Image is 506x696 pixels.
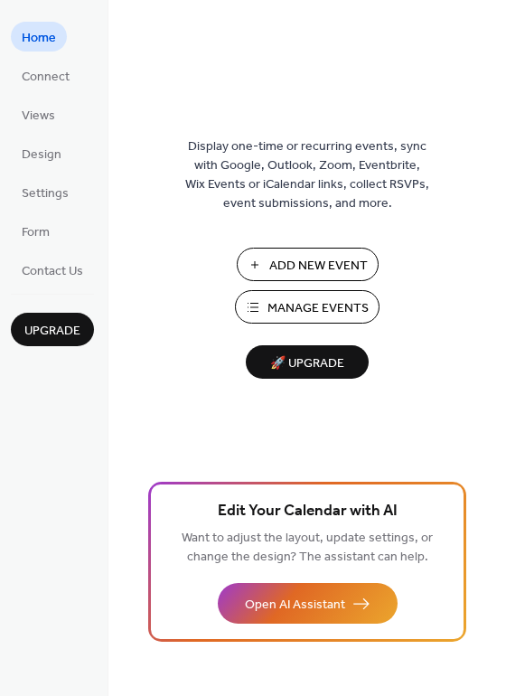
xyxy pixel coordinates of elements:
[22,29,56,48] span: Home
[22,262,83,281] span: Contact Us
[24,322,80,341] span: Upgrade
[267,299,369,318] span: Manage Events
[11,313,94,346] button: Upgrade
[235,290,379,324] button: Manage Events
[11,255,94,285] a: Contact Us
[269,257,368,276] span: Add New Event
[257,352,358,376] span: 🚀 Upgrade
[218,499,398,524] span: Edit Your Calendar with AI
[11,138,72,168] a: Design
[11,216,61,246] a: Form
[22,146,61,165] span: Design
[237,248,379,281] button: Add New Event
[246,345,369,379] button: 🚀 Upgrade
[11,22,67,52] a: Home
[11,177,80,207] a: Settings
[218,583,398,624] button: Open AI Assistant
[11,61,80,90] a: Connect
[11,99,66,129] a: Views
[22,223,50,242] span: Form
[185,137,429,213] span: Display one-time or recurring events, sync with Google, Outlook, Zoom, Eventbrite, Wix Events or ...
[245,596,345,615] span: Open AI Assistant
[22,68,70,87] span: Connect
[182,526,433,569] span: Want to adjust the layout, update settings, or change the design? The assistant can help.
[22,107,55,126] span: Views
[22,184,69,203] span: Settings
